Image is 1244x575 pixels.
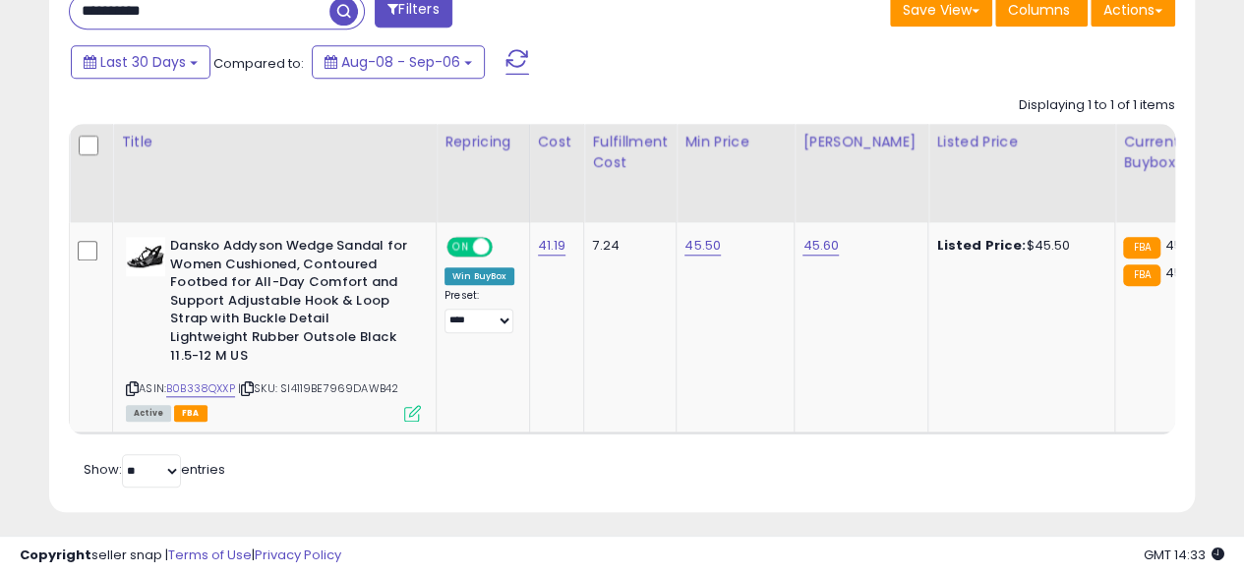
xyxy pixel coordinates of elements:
[168,546,252,564] a: Terms of Use
[100,52,186,72] span: Last 30 Days
[538,236,566,256] a: 41.19
[684,132,786,152] div: Min Price
[166,380,235,397] a: B0B338QXXP
[444,267,514,285] div: Win BuyBox
[538,132,576,152] div: Cost
[238,380,398,396] span: | SKU: SI4119BE7969DAWB42
[1165,263,1194,282] span: 45.5
[490,239,521,256] span: OFF
[84,460,225,479] span: Show: entries
[312,45,485,79] button: Aug-08 - Sep-06
[936,236,1026,255] b: Listed Price:
[20,546,341,565] div: seller snap | |
[174,405,207,422] span: FBA
[255,546,341,564] a: Privacy Policy
[1123,237,1159,259] small: FBA
[20,546,91,564] strong: Copyright
[1144,546,1224,564] span: 2025-10-7 14:33 GMT
[684,236,721,256] a: 45.50
[444,132,521,152] div: Repricing
[170,237,409,370] b: Dansko Addyson Wedge Sandal for Women Cushioned, Contoured Footbed for All-Day Comfort and Suppor...
[126,405,171,422] span: All listings currently available for purchase on Amazon
[592,237,661,255] div: 7.24
[213,54,304,73] span: Compared to:
[448,239,473,256] span: ON
[936,132,1106,152] div: Listed Price
[1123,264,1159,286] small: FBA
[802,132,919,152] div: [PERSON_NAME]
[444,289,514,333] div: Preset:
[126,237,421,420] div: ASIN:
[936,237,1099,255] div: $45.50
[1019,96,1175,115] div: Displaying 1 to 1 of 1 items
[592,132,668,173] div: Fulfillment Cost
[71,45,210,79] button: Last 30 Days
[121,132,428,152] div: Title
[341,52,460,72] span: Aug-08 - Sep-06
[1165,236,1203,255] span: 45.45
[802,236,839,256] a: 45.60
[1123,132,1224,173] div: Current Buybox Price
[126,237,165,276] img: 41BMp8s0SLL._SL40_.jpg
